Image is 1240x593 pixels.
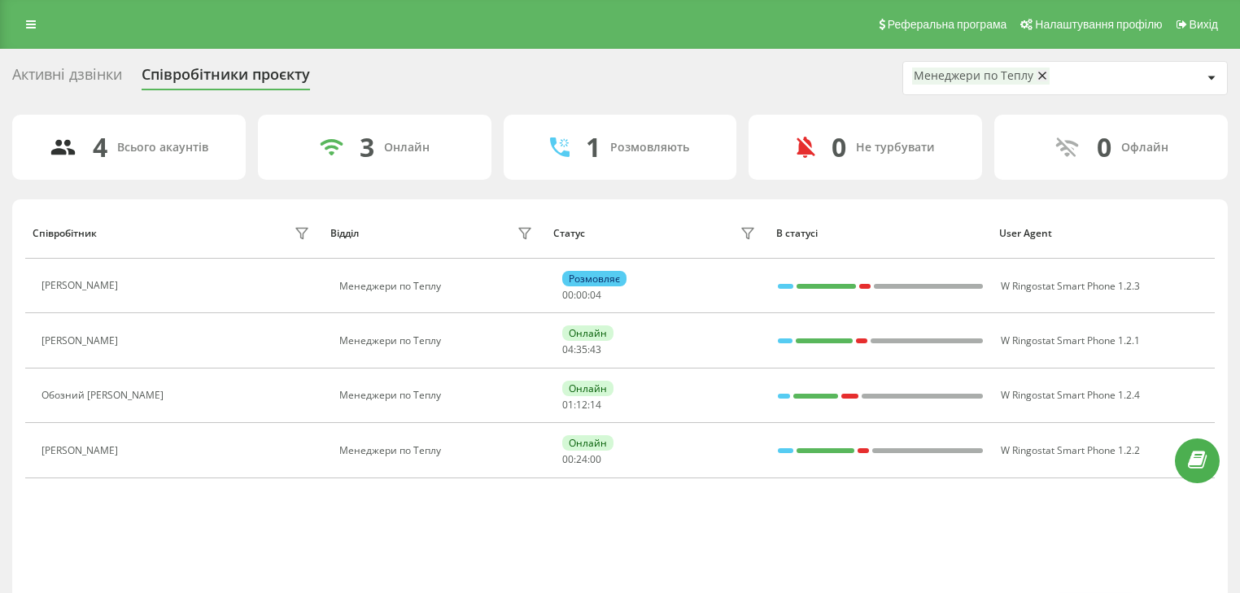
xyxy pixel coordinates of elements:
[1097,132,1111,163] div: 0
[590,342,601,356] span: 43
[33,228,97,239] div: Співробітник
[339,281,537,292] div: Менеджери по Теплу
[339,335,537,347] div: Менеджери по Теплу
[562,435,613,451] div: Онлайн
[41,445,122,456] div: [PERSON_NAME]
[586,132,600,163] div: 1
[590,288,601,302] span: 04
[610,141,689,155] div: Розмовляють
[1001,279,1140,293] span: W Ringostat Smart Phone 1.2.3
[562,325,613,341] div: Онлайн
[117,141,208,155] div: Всього акаунтів
[562,381,613,396] div: Онлайн
[776,228,984,239] div: В статусі
[576,342,587,356] span: 35
[999,228,1207,239] div: User Agent
[553,228,585,239] div: Статус
[1190,18,1218,31] span: Вихід
[888,18,1007,31] span: Реферальна програма
[330,228,359,239] div: Відділ
[562,399,601,411] div: : :
[41,280,122,291] div: [PERSON_NAME]
[856,141,935,155] div: Не турбувати
[12,66,122,91] div: Активні дзвінки
[1001,443,1140,457] span: W Ringostat Smart Phone 1.2.2
[360,132,374,163] div: 3
[41,390,168,401] div: Обозний [PERSON_NAME]
[93,132,107,163] div: 4
[832,132,846,163] div: 0
[562,288,574,302] span: 00
[576,288,587,302] span: 00
[562,271,627,286] div: Розмовляє
[590,398,601,412] span: 14
[562,452,574,466] span: 00
[562,342,574,356] span: 04
[590,452,601,466] span: 00
[562,398,574,412] span: 01
[562,454,601,465] div: : :
[339,390,537,401] div: Менеджери по Теплу
[562,344,601,355] div: : :
[562,290,601,301] div: : :
[384,141,430,155] div: Онлайн
[1121,141,1168,155] div: Офлайн
[914,69,1033,83] div: Менеджери по Теплу
[339,445,537,456] div: Менеджери по Теплу
[142,66,310,91] div: Співробітники проєкту
[576,398,587,412] span: 12
[1001,334,1140,347] span: W Ringostat Smart Phone 1.2.1
[41,335,122,347] div: [PERSON_NAME]
[576,452,587,466] span: 24
[1035,18,1162,31] span: Налаштування профілю
[1001,388,1140,402] span: W Ringostat Smart Phone 1.2.4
